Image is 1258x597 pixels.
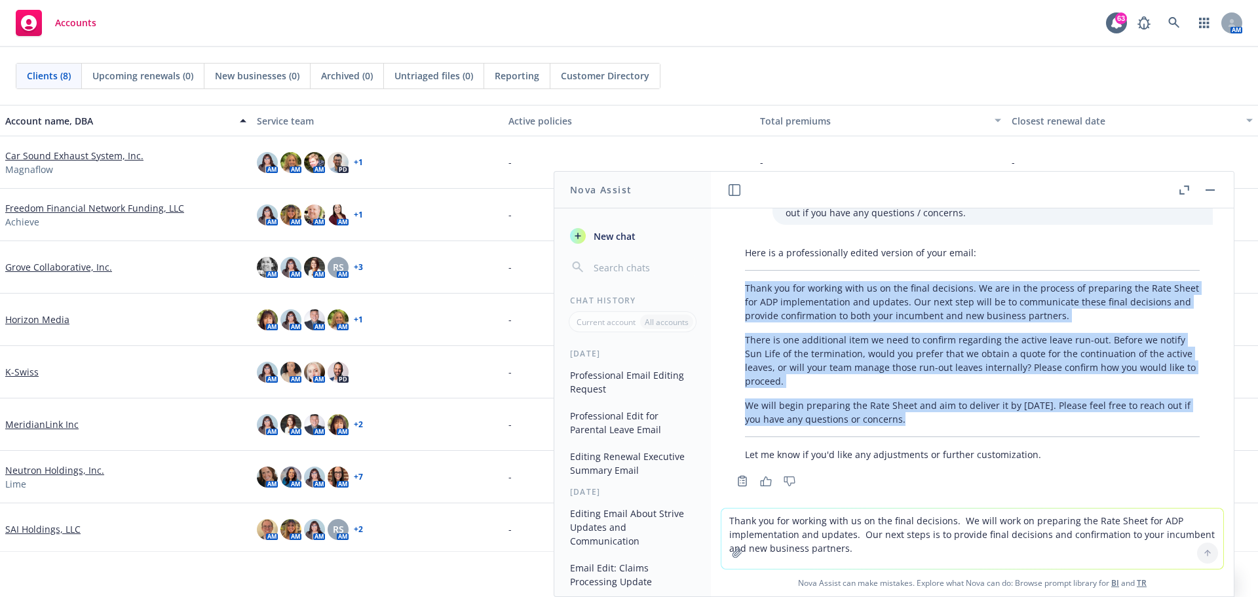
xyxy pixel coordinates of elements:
span: Upcoming renewals (0) [92,69,193,83]
p: We will begin preparing the Rate Sheet and aim to deliver it by [DATE]. Please feel free to reach... [745,398,1200,426]
div: Closest renewal date [1012,114,1238,128]
span: - [508,365,512,379]
img: photo [328,309,349,330]
a: + 7 [354,473,363,481]
a: + 1 [354,211,363,219]
span: - [508,313,512,326]
button: Thumbs down [779,472,800,490]
span: - [508,522,512,536]
div: [DATE] [554,348,711,359]
img: photo [328,204,349,225]
div: [DATE] [554,486,711,497]
span: Reporting [495,69,539,83]
img: photo [257,309,278,330]
p: All accounts [645,317,689,328]
span: - [508,208,512,221]
img: photo [280,362,301,383]
div: Active policies [508,114,750,128]
span: Nova Assist can make mistakes. Explore what Nova can do: Browse prompt library for and [716,569,1229,596]
input: Search chats [591,258,695,277]
img: photo [304,309,325,330]
button: Editing Email About Strive Updates and Communication [565,503,700,552]
img: photo [257,414,278,435]
a: + 1 [354,316,363,324]
img: photo [257,362,278,383]
a: Car Sound Exhaust System, Inc. [5,149,143,163]
img: photo [257,204,278,225]
div: Service team [257,114,498,128]
img: photo [257,519,278,540]
img: photo [328,362,349,383]
img: photo [328,152,349,173]
span: - [508,155,512,169]
button: New chat [565,224,700,248]
span: Customer Directory [561,69,649,83]
a: MeridianLink Inc [5,417,79,431]
span: Achieve [5,215,39,229]
h1: Nova Assist [570,183,632,197]
img: photo [304,257,325,278]
svg: Copy to clipboard [736,475,748,487]
span: Accounts [55,18,96,28]
button: Professional Email Editing Request [565,364,700,400]
img: photo [328,467,349,488]
div: Chat History [554,295,711,306]
a: Accounts [10,5,102,41]
a: Search [1161,10,1187,36]
a: BI [1111,577,1119,588]
span: - [760,155,763,169]
button: Professional Edit for Parental Leave Email [565,405,700,440]
span: - [508,417,512,431]
img: photo [280,309,301,330]
img: photo [304,519,325,540]
img: photo [304,152,325,173]
a: + 2 [354,526,363,533]
p: Here is a professionally edited version of your email: [745,246,1200,260]
span: Magnaflow [5,163,53,176]
img: photo [304,362,325,383]
a: K-Swiss [5,365,39,379]
img: photo [257,152,278,173]
p: There is one additional item we need to confirm regarding the active leave run-out. Before we not... [745,333,1200,388]
img: photo [280,519,301,540]
span: - [1012,155,1015,169]
img: photo [328,414,349,435]
span: RS [333,522,344,536]
a: Switch app [1191,10,1217,36]
span: Clients (8) [27,69,71,83]
span: Archived (0) [321,69,373,83]
a: Freedom Financial Network Funding, LLC [5,201,184,215]
a: TR [1137,577,1147,588]
img: photo [280,204,301,225]
a: Report a Bug [1131,10,1157,36]
img: photo [257,257,278,278]
img: photo [257,467,278,488]
div: Total premiums [760,114,987,128]
a: Grove Collaborative, Inc. [5,260,112,274]
img: photo [280,467,301,488]
span: Untriaged files (0) [394,69,473,83]
a: + 2 [354,421,363,429]
a: Horizon Media [5,313,69,326]
span: Lime [5,477,26,491]
img: photo [304,204,325,225]
a: + 1 [354,159,363,166]
p: Thank you for working with us on the final decisions. We are in the process of preparing the Rate... [745,281,1200,322]
button: Editing Renewal Executive Summary Email [565,446,700,481]
a: SAI Holdings, LLC [5,522,81,536]
button: Active policies [503,105,755,136]
img: photo [280,152,301,173]
span: - [508,470,512,484]
div: Account name, DBA [5,114,232,128]
a: + 3 [354,263,363,271]
span: New chat [591,229,636,243]
button: Closest renewal date [1006,105,1258,136]
a: Neutron Holdings, Inc. [5,463,104,477]
button: Email Edit: Claims Processing Update [565,557,700,592]
p: Current account [577,317,636,328]
img: photo [304,414,325,435]
img: photo [280,414,301,435]
span: RS [333,260,344,274]
button: Service team [252,105,503,136]
img: photo [304,467,325,488]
